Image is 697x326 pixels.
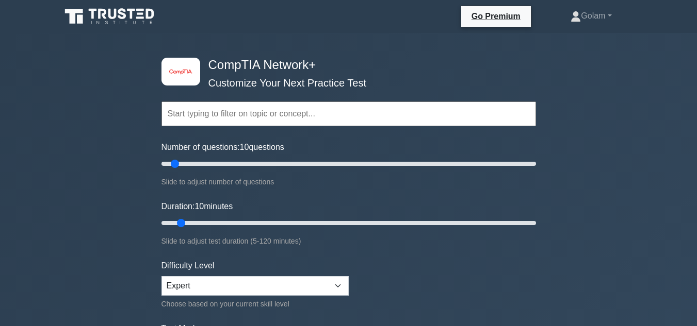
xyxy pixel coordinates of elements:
[161,176,536,188] div: Slide to adjust number of questions
[161,141,284,153] label: Number of questions: questions
[161,260,215,272] label: Difficulty Level
[240,143,249,151] span: 10
[161,298,349,310] div: Choose based on your current skill level
[546,6,636,26] a: Golam
[465,10,527,23] a: Go Premium
[204,58,485,73] h4: CompTIA Network+
[194,202,204,211] span: 10
[161,101,536,126] input: Start typing to filter on topic or concept...
[161,235,536,247] div: Slide to adjust test duration (5-120 minutes)
[161,200,233,213] label: Duration: minutes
